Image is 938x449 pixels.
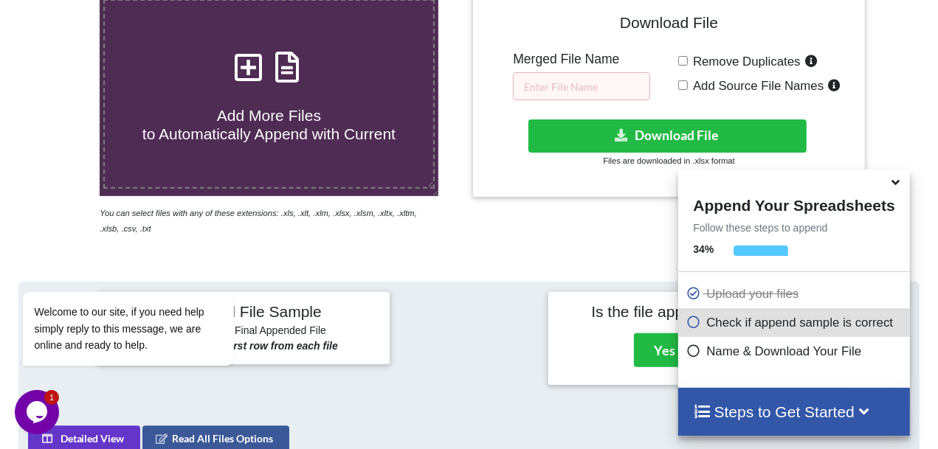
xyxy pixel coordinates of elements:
span: Add More Files to Automatically Append with Current [142,107,396,142]
h4: Is the file appended correctly? [559,302,830,321]
h4: Append Your Spreadsheets [678,192,909,215]
p: Follow these steps to append [678,220,909,235]
h5: Merged File Name [513,52,650,67]
iframe: chat widget [15,390,62,434]
span: Remove Duplicates [688,55,801,69]
button: Download File [528,119,807,153]
small: Files are downloaded in .xlsx format [603,156,734,165]
p: Upload your files [686,285,906,303]
p: Name & Download Your File [686,342,906,361]
input: Enter File Name [513,72,650,100]
b: Showing only first row from each file [157,340,338,352]
h4: Download File [483,4,854,46]
iframe: chat widget [15,159,280,383]
p: Check if append sample is correct [686,313,906,332]
h4: Steps to Get Started [693,403,894,421]
button: Yes [634,333,695,367]
b: 34 % [693,243,714,255]
span: Add Source File Names [688,79,824,93]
